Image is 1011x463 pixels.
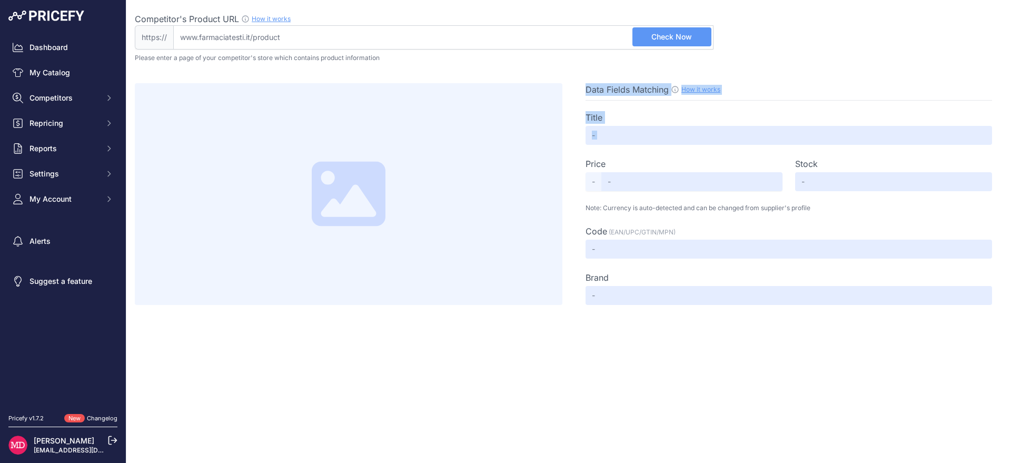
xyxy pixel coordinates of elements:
span: Code [586,226,607,237]
span: Reports [29,143,98,154]
input: - [586,286,992,305]
a: My Catalog [8,63,117,82]
a: Suggest a feature [8,272,117,291]
label: Brand [586,271,609,284]
label: Price [586,157,606,170]
p: Please enter a page of your competitor's store which contains product information [135,54,1003,62]
a: Alerts [8,232,117,251]
span: (EAN/UPC/GTIN/MPN) [609,228,676,236]
span: https:// [135,25,173,50]
button: My Account [8,190,117,209]
nav: Sidebar [8,38,117,401]
button: Settings [8,164,117,183]
a: How it works [252,15,291,23]
a: Dashboard [8,38,117,57]
span: - [586,172,601,191]
a: Changelog [87,415,117,422]
input: - [795,172,992,191]
a: [PERSON_NAME] [34,436,94,445]
span: Check Now [651,32,692,42]
button: Check Now [632,27,711,46]
img: Pricefy Logo [8,11,84,21]
span: Competitors [29,93,98,103]
span: New [64,414,85,423]
a: How it works [681,85,720,93]
input: - [601,172,782,191]
input: - [586,126,992,145]
span: Competitor's Product URL [135,14,239,24]
div: Pricefy v1.7.2 [8,414,44,423]
button: Competitors [8,88,117,107]
button: Reports [8,139,117,158]
span: Data Fields Matching [586,84,669,95]
a: [EMAIL_ADDRESS][DOMAIN_NAME] [34,446,144,454]
label: Stock [795,157,818,170]
input: www.farmaciatesti.it/product [173,25,713,50]
span: My Account [29,194,98,204]
span: Repricing [29,118,98,129]
label: Title [586,111,602,124]
span: Settings [29,169,98,179]
button: Repricing [8,114,117,133]
p: Note: Currency is auto-detected and can be changed from supplier's profile [586,204,992,212]
input: - [586,240,992,259]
